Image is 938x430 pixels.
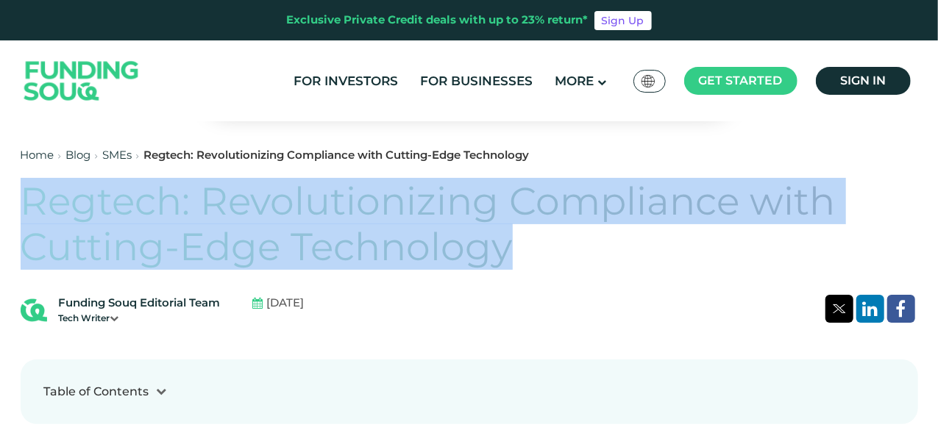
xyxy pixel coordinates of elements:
[594,11,652,30] a: Sign Up
[44,383,149,401] div: Table of Contents
[21,179,918,270] h1: Regtech: Revolutionizing Compliance with Cutting-Edge Technology
[10,44,154,118] img: Logo
[416,69,536,93] a: For Businesses
[144,147,530,164] div: Regtech: Revolutionizing Compliance with Cutting-Edge Technology
[699,74,783,87] span: Get started
[833,304,846,313] img: twitter
[103,148,132,162] a: SMEs
[287,12,589,29] div: Exclusive Private Credit deals with up to 23% return*
[642,75,655,87] img: SA Flag
[66,148,91,162] a: Blog
[840,74,886,87] span: Sign in
[21,297,47,323] img: Blog Author
[267,295,305,312] span: [DATE]
[59,295,221,312] div: Funding Souq Editorial Team
[59,312,221,325] div: Tech Writer
[816,67,911,95] a: Sign in
[21,148,54,162] a: Home
[555,74,594,88] span: More
[290,69,402,93] a: For Investors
